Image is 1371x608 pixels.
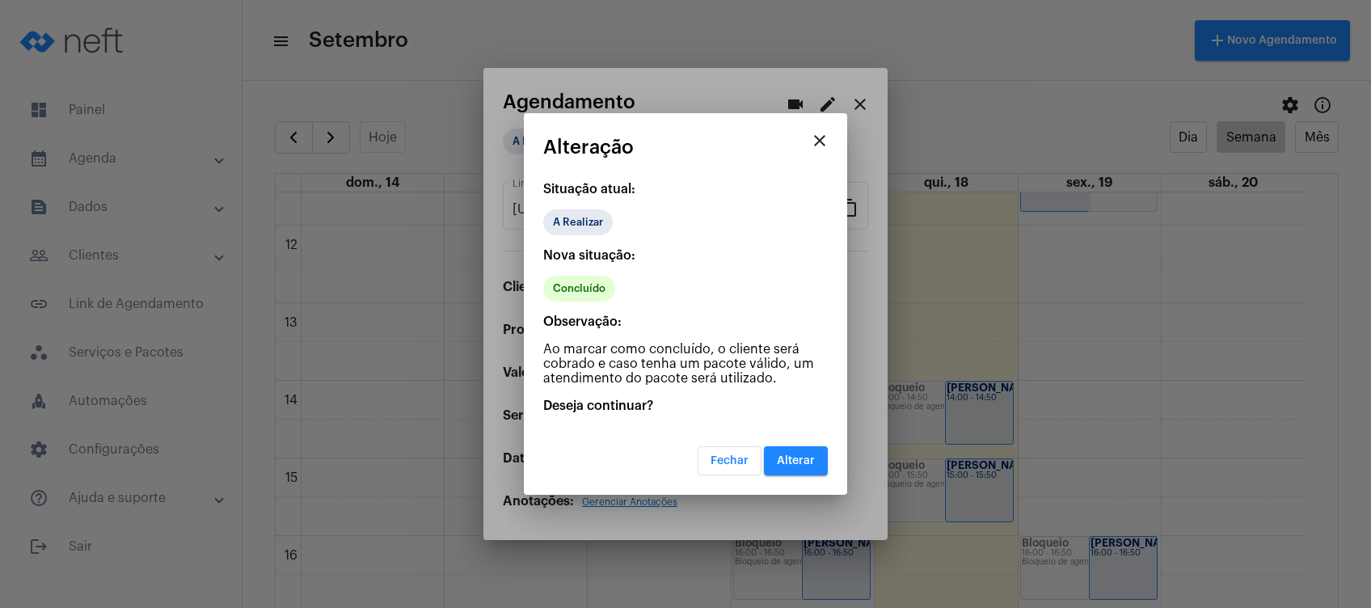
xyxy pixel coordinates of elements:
[810,131,829,150] mat-icon: close
[764,446,828,475] button: Alterar
[543,342,828,386] p: Ao marcar como concluído, o cliente será cobrado e caso tenha um pacote válido, um atendimento do...
[543,276,615,302] mat-chip: Concluído
[543,248,828,263] p: Nova situação:
[543,315,828,329] p: Observação:
[711,455,749,467] span: Fechar
[543,399,828,413] p: Deseja continuar?
[777,455,815,467] span: Alterar
[543,137,634,158] span: Alteração
[698,446,761,475] button: Fechar
[543,209,613,235] mat-chip: A Realizar
[543,182,828,196] p: Situação atual:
